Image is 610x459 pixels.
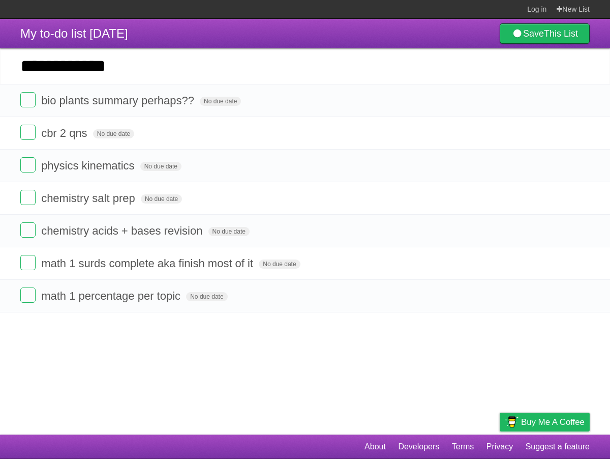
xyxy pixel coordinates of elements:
[526,437,590,456] a: Suggest a feature
[452,437,474,456] a: Terms
[20,288,36,303] label: Done
[208,227,250,236] span: No due date
[41,290,183,302] span: math 1 percentage per topic
[259,260,300,269] span: No due date
[93,129,134,138] span: No due date
[200,97,241,106] span: No due date
[500,23,590,44] a: SaveThis List
[364,437,386,456] a: About
[20,157,36,173] label: Done
[20,125,36,140] label: Done
[505,413,518,431] img: Buy me a coffee
[41,257,256,270] span: math 1 surds complete aka finish most of it
[544,28,578,39] b: This List
[20,222,36,238] label: Done
[486,437,513,456] a: Privacy
[41,224,205,237] span: chemistry acids + bases revision
[41,127,90,139] span: cbr 2 qns
[141,194,182,204] span: No due date
[186,292,227,301] span: No due date
[41,192,138,205] span: chemistry salt prep
[41,159,137,172] span: physics kinematics
[20,190,36,205] label: Done
[20,92,36,107] label: Done
[41,94,197,107] span: bio plants summary perhaps??
[500,413,590,432] a: Buy me a coffee
[521,413,585,431] span: Buy me a coffee
[398,437,439,456] a: Developers
[20,255,36,270] label: Done
[140,162,181,171] span: No due date
[20,26,128,40] span: My to-do list [DATE]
